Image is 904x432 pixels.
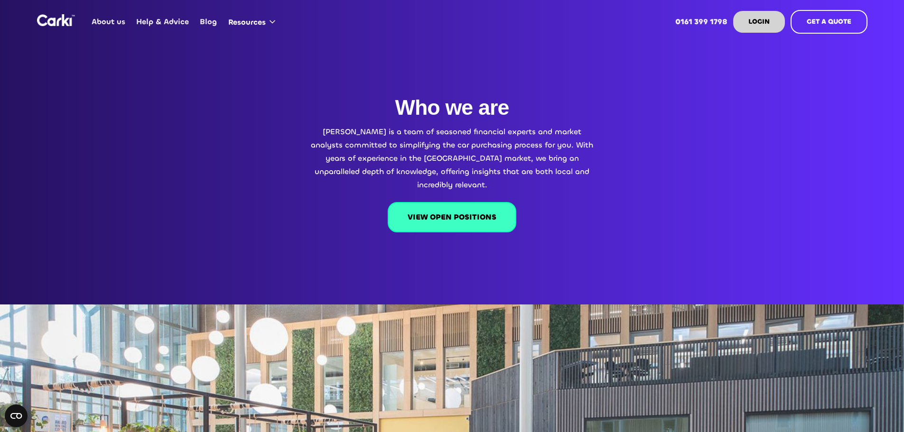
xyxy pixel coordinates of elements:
a: VIEW OPEN POSITIONS [388,202,516,232]
p: [PERSON_NAME] is a team of seasoned financial experts and market analysts committed to simplifyin... [310,125,595,192]
strong: GET A QUOTE [807,17,851,26]
a: About us [86,3,131,40]
a: 0161 399 1798 [670,3,733,40]
strong: 0161 399 1798 [675,17,727,27]
div: Resources [228,17,266,28]
a: Blog [195,3,223,40]
h1: Who we are [395,95,509,120]
img: Logo [37,14,75,26]
button: Open CMP widget [5,404,28,427]
a: GET A QUOTE [791,10,867,34]
a: Help & Advice [131,3,195,40]
strong: LOGIN [748,17,770,26]
div: Resources [223,4,285,40]
a: LOGIN [733,11,785,33]
a: home [37,14,75,26]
